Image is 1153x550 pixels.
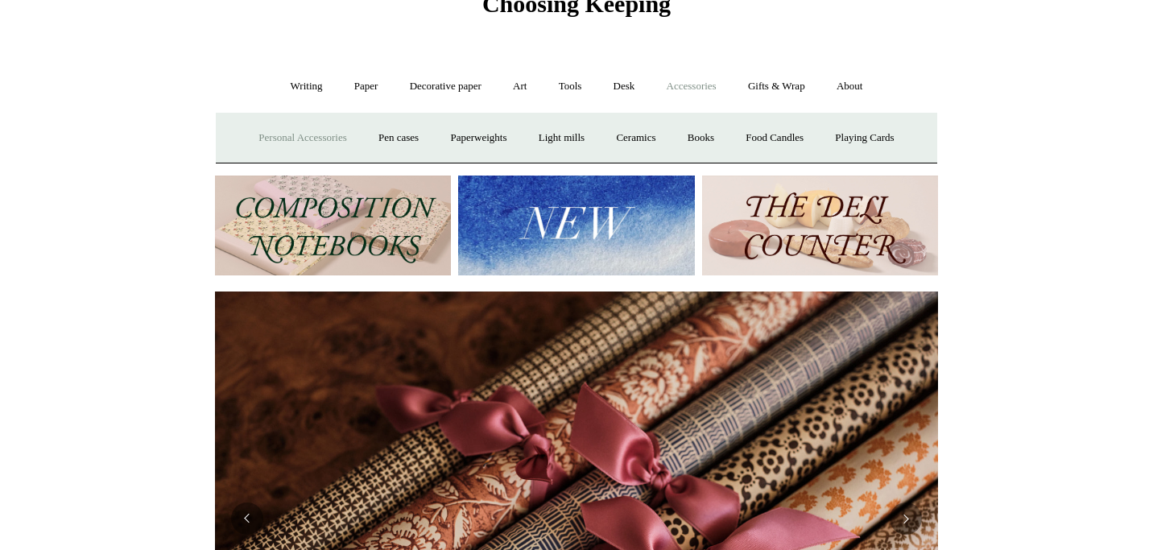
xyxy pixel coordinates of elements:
a: About [822,65,878,108]
a: Light mills [524,117,599,159]
img: New.jpg__PID:f73bdf93-380a-4a35-bcfe-7823039498e1 [458,176,694,276]
a: Desk [599,65,650,108]
a: Paperweights [436,117,521,159]
a: Pen cases [364,117,433,159]
button: Next [890,502,922,535]
a: Writing [276,65,337,108]
img: 202302 Composition ledgers.jpg__PID:69722ee6-fa44-49dd-a067-31375e5d54ec [215,176,451,276]
a: Art [498,65,541,108]
a: Personal Accessories [244,117,361,159]
a: Books [673,117,729,159]
a: Tools [544,65,597,108]
a: Ceramics [601,117,670,159]
a: Gifts & Wrap [734,65,820,108]
a: Accessories [652,65,731,108]
a: Playing Cards [820,117,908,159]
a: Paper [340,65,393,108]
img: The Deli Counter [702,176,938,276]
button: Previous [231,502,263,535]
a: Food Candles [731,117,818,159]
a: Choosing Keeping [482,3,671,14]
a: Decorative paper [395,65,496,108]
